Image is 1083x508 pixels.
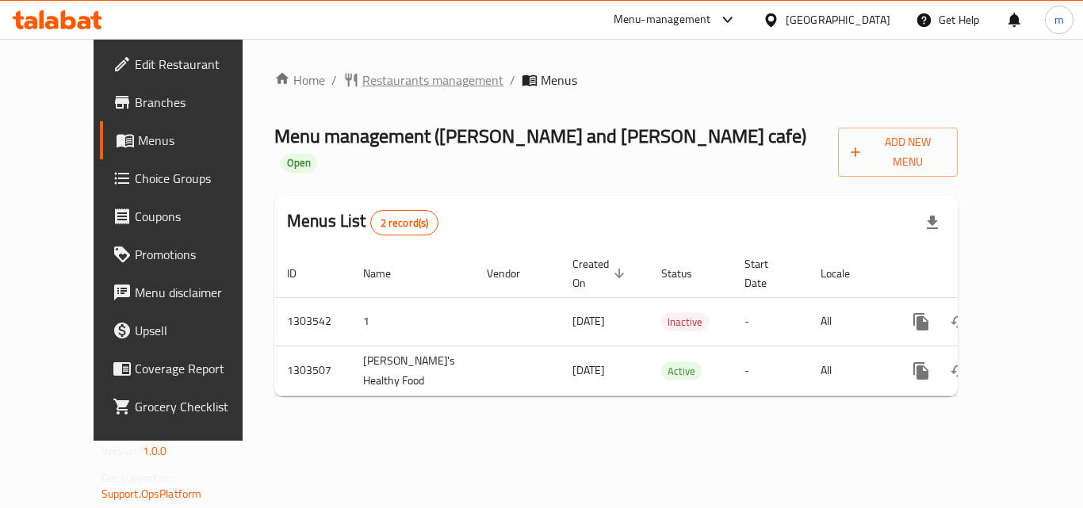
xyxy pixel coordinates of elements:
a: Coupons [100,197,274,235]
td: All [808,346,890,395]
button: more [902,352,940,390]
a: Edit Restaurant [100,45,274,83]
a: Home [274,71,325,90]
div: Open [281,154,317,173]
span: 2 record(s) [371,216,438,231]
span: Version: [101,441,140,461]
a: Restaurants management [343,71,503,90]
div: Menu-management [614,10,711,29]
button: Change Status [940,352,978,390]
td: [PERSON_NAME]'s Healthy Food [350,346,474,395]
th: Actions [890,250,1067,298]
span: [DATE] [572,360,605,380]
div: Export file [913,204,951,242]
span: Grocery Checklist [135,397,262,416]
span: Name [363,264,411,283]
span: Coupons [135,207,262,226]
td: - [732,297,808,346]
span: Menus [138,131,262,150]
span: ID [287,264,317,283]
a: Choice Groups [100,159,274,197]
a: Support.OpsPlatform [101,483,202,504]
span: Restaurants management [362,71,503,90]
a: Coverage Report [100,349,274,388]
span: Created On [572,254,630,292]
span: m [1054,11,1064,29]
a: Menu disclaimer [100,273,274,311]
table: enhanced table [274,250,1067,396]
span: Status [661,264,713,283]
span: Get support on: [101,468,174,488]
td: All [808,297,890,346]
h2: Menus List [287,209,438,235]
button: Add New Menu [838,128,959,177]
a: Menus [100,121,274,159]
span: Branches [135,93,262,112]
span: Menus [541,71,577,90]
a: Upsell [100,311,274,349]
li: / [510,71,515,90]
span: Edit Restaurant [135,55,262,74]
a: Promotions [100,235,274,273]
span: Active [661,362,702,380]
span: Vendor [487,264,541,283]
a: Branches [100,83,274,121]
span: Promotions [135,245,262,264]
span: [DATE] [572,311,605,331]
nav: breadcrumb [274,71,958,90]
div: Inactive [661,312,709,331]
span: Coverage Report [135,359,262,378]
button: Change Status [940,303,978,341]
div: [GEOGRAPHIC_DATA] [786,11,890,29]
td: 1303542 [274,297,350,346]
span: Locale [821,264,871,283]
button: more [902,303,940,341]
span: Start Date [744,254,789,292]
span: Menu management ( [PERSON_NAME] and [PERSON_NAME] cafe ) [274,118,806,154]
span: Inactive [661,313,709,331]
span: Upsell [135,321,262,340]
span: Add New Menu [851,132,946,172]
td: 1 [350,297,474,346]
li: / [331,71,337,90]
span: Open [281,156,317,170]
a: Grocery Checklist [100,388,274,426]
td: 1303507 [274,346,350,395]
span: Menu disclaimer [135,283,262,302]
span: Choice Groups [135,169,262,188]
span: 1.0.0 [143,441,167,461]
td: - [732,346,808,395]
